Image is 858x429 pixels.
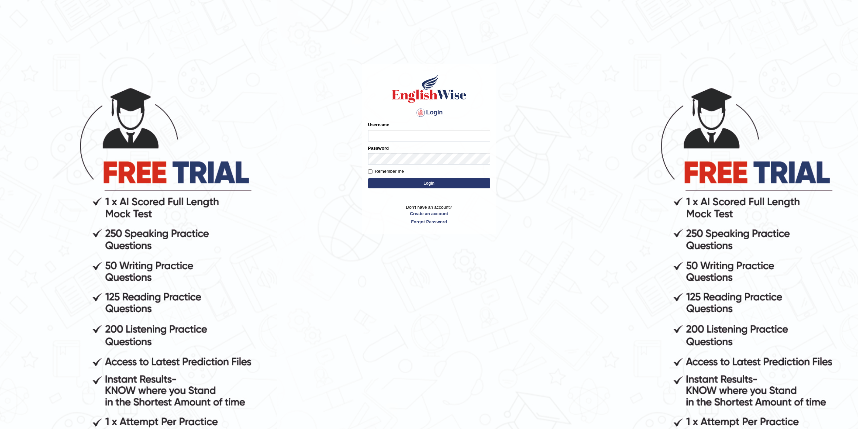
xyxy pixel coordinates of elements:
p: Don't have an account? [368,204,490,225]
a: Forgot Password [368,219,490,225]
h4: Login [368,107,490,118]
label: Password [368,145,389,151]
button: Login [368,178,490,188]
input: Remember me [368,169,373,174]
img: Logo of English Wise sign in for intelligent practice with AI [390,73,468,104]
a: Create an account [368,210,490,217]
label: Username [368,122,389,128]
label: Remember me [368,168,404,175]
